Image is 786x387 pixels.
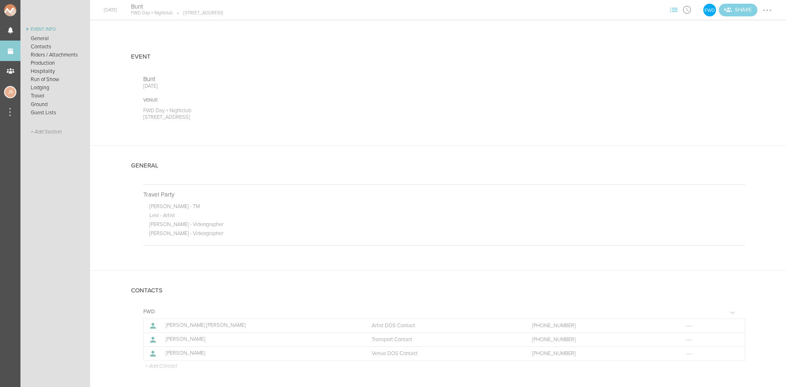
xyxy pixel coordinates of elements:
[20,25,90,34] a: Event Info
[20,34,90,43] a: General
[667,7,680,12] span: View Sections
[20,75,90,84] a: Run of Show
[131,287,163,294] h4: Contacts
[131,53,151,60] h4: Event
[680,7,693,12] span: View Itinerary
[20,100,90,109] a: Ground
[702,3,717,17] div: FWD
[143,191,745,198] p: Travel Party
[20,92,90,100] a: Travel
[31,129,62,135] span: + Add Section
[166,336,354,343] p: [PERSON_NAME]
[143,114,426,120] p: [STREET_ADDRESS]
[143,83,426,89] p: [DATE]
[20,51,90,59] a: Riders / Attachments
[131,3,223,11] h4: Bunt
[372,350,514,357] p: Venue DOS Contact
[532,336,669,343] a: [PHONE_NUMBER]
[143,107,426,114] p: FWD Day + Nightclub
[149,221,745,230] p: [PERSON_NAME] - Videographer
[20,109,90,117] a: Guest Lists
[131,162,158,169] h4: General
[145,363,177,370] p: + Add Contact
[149,230,745,239] p: [PERSON_NAME] - Videographer
[372,336,514,343] p: Transport Contact
[532,322,669,329] a: [PHONE_NUMBER]
[719,4,757,16] div: Share
[143,309,155,315] h5: FWD
[372,322,514,329] p: Artist DOS Contact
[166,322,354,329] p: [PERSON_NAME] [PERSON_NAME]
[143,97,426,103] div: Venue
[4,86,16,98] div: Jessica Smith
[20,43,90,51] a: Contacts
[20,67,90,75] a: Hospitality
[20,84,90,92] a: Lodging
[149,212,745,221] p: Levi - Artist
[719,4,757,16] a: Invite teams to the Event
[166,350,354,357] p: [PERSON_NAME]
[172,10,223,16] p: [STREET_ADDRESS]
[143,75,426,83] p: Bunt
[131,10,172,16] p: FWD Day + Nightclub
[149,203,745,212] p: [PERSON_NAME] - TM
[4,4,50,16] img: NOMAD
[532,350,669,357] a: [PHONE_NUMBER]
[20,59,90,67] a: Production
